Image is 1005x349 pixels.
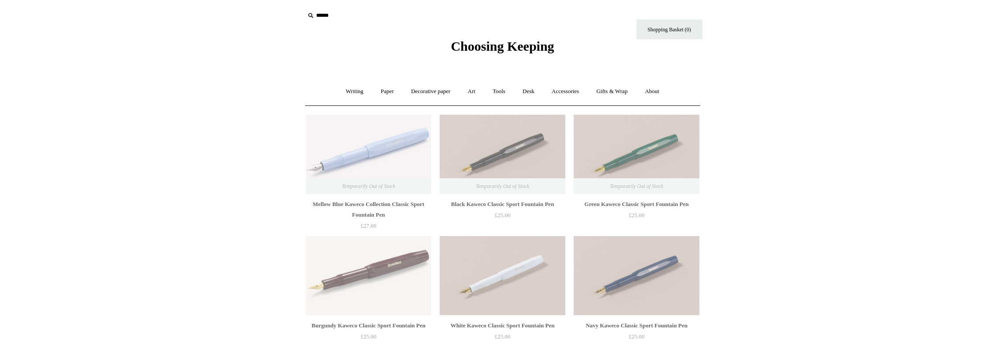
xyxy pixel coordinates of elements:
[467,178,538,194] span: Temporarily Out of Stock
[451,46,554,52] a: Choosing Keeping
[440,115,565,194] img: Black Kaweco Classic Sport Fountain Pen
[333,178,404,194] span: Temporarily Out of Stock
[306,199,431,235] a: Mellow Blue Kaweco Collection Classic Sport Fountain Pen £27.00
[544,80,587,103] a: Accessories
[485,80,513,103] a: Tools
[601,178,672,194] span: Temporarily Out of Stock
[495,212,511,218] span: £25.00
[361,222,377,229] span: £27.00
[403,80,458,103] a: Decorative paper
[440,236,565,315] a: White Kaweco Classic Sport Fountain Pen White Kaweco Classic Sport Fountain Pen
[373,80,402,103] a: Paper
[308,199,429,220] div: Mellow Blue Kaweco Collection Classic Sport Fountain Pen
[495,333,511,340] span: £25.00
[574,236,699,315] a: Navy Kaweco Classic Sport Fountain Pen Navy Kaweco Classic Sport Fountain Pen
[629,333,645,340] span: £25.00
[629,212,645,218] span: £25.00
[442,199,563,210] div: Black Kaweco Classic Sport Fountain Pen
[574,199,699,235] a: Green Kaweco Classic Sport Fountain Pen £25.00
[574,236,699,315] img: Navy Kaweco Classic Sport Fountain Pen
[440,115,565,194] a: Black Kaweco Classic Sport Fountain Pen Black Kaweco Classic Sport Fountain Pen Temporarily Out o...
[515,80,542,103] a: Desk
[361,333,377,340] span: £25.00
[588,80,635,103] a: Gifts & Wrap
[338,80,371,103] a: Writing
[306,236,431,315] a: Burgundy Kaweco Classic Sport Fountain Pen Burgundy Kaweco Classic Sport Fountain Pen
[574,115,699,194] a: Green Kaweco Classic Sport Fountain Pen Green Kaweco Classic Sport Fountain Pen Temporarily Out o...
[306,115,431,194] a: Mellow Blue Kaweco Collection Classic Sport Fountain Pen Mellow Blue Kaweco Collection Classic Sp...
[576,320,697,331] div: Navy Kaweco Classic Sport Fountain Pen
[306,236,431,315] img: Burgundy Kaweco Classic Sport Fountain Pen
[440,236,565,315] img: White Kaweco Classic Sport Fountain Pen
[306,115,431,194] img: Mellow Blue Kaweco Collection Classic Sport Fountain Pen
[308,320,429,331] div: Burgundy Kaweco Classic Sport Fountain Pen
[460,80,483,103] a: Art
[440,199,565,235] a: Black Kaweco Classic Sport Fountain Pen £25.00
[636,19,702,39] a: Shopping Basket (0)
[451,39,554,53] span: Choosing Keeping
[576,199,697,210] div: Green Kaweco Classic Sport Fountain Pen
[442,320,563,331] div: White Kaweco Classic Sport Fountain Pen
[574,115,699,194] img: Green Kaweco Classic Sport Fountain Pen
[637,80,667,103] a: About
